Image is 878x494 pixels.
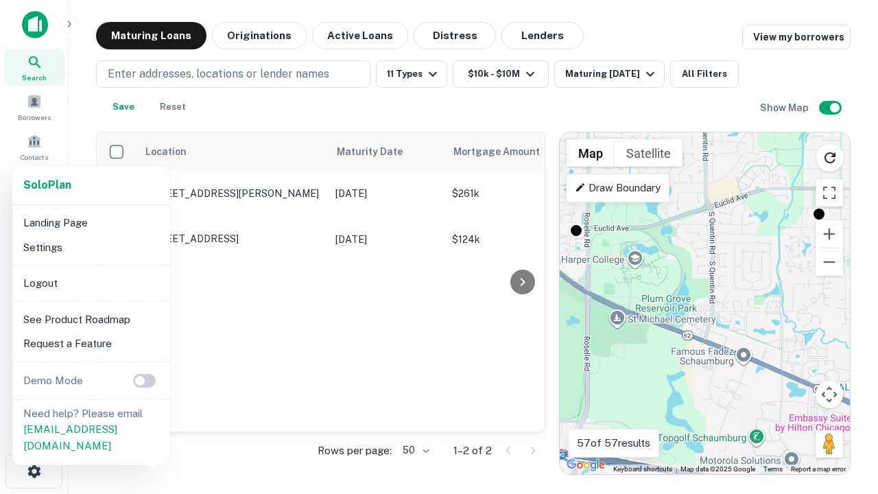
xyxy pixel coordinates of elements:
[23,178,71,191] strong: Solo Plan
[18,331,165,356] li: Request a Feature
[18,235,165,260] li: Settings
[18,373,88,389] p: Demo Mode
[18,271,165,296] li: Logout
[23,423,117,451] a: [EMAIL_ADDRESS][DOMAIN_NAME]
[18,211,165,235] li: Landing Page
[23,177,71,193] a: SoloPlan
[18,307,165,332] li: See Product Roadmap
[809,384,878,450] iframe: Chat Widget
[23,405,159,454] p: Need help? Please email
